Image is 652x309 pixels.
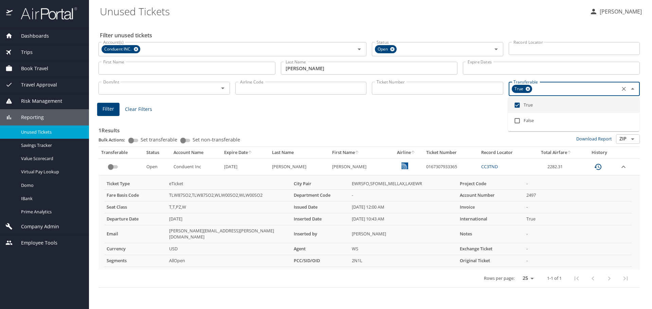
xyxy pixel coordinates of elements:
[21,155,81,162] span: Value Scorecard
[524,255,632,267] td: -
[478,147,531,158] th: Record Locator
[97,103,120,116] button: Filter
[457,225,524,243] th: Notes
[13,32,49,40] span: Dashboards
[144,147,171,158] th: Status
[349,201,457,213] td: [DATE] 12:00 AM
[13,7,77,20] img: airportal-logo.png
[481,163,498,170] a: CC3TND
[166,178,291,190] td: eTicket
[547,276,562,281] p: 1-1 of 1
[21,169,81,175] span: Virtual Pay Lookup
[193,137,240,142] span: Set non-transferable
[349,178,457,190] td: EWRSFO,SFOMEL,MELLAX,LAXEWR
[21,195,81,202] span: IBank
[291,225,349,243] th: Inserted by
[104,225,166,243] th: Email
[221,147,269,158] th: Expire Date
[291,201,349,213] th: Issued Date
[166,201,291,213] td: T,T,PZ,W
[423,158,478,175] td: 0167307933365
[104,190,166,201] th: Fare Basis Code
[104,178,632,267] table: more info about unused tickets
[517,273,536,284] select: rows per page
[218,83,228,93] button: Open
[524,243,632,255] td: -
[524,190,632,201] td: 2497
[531,147,582,158] th: Total Airfare
[291,255,349,267] th: PCC/SID/OID
[13,223,59,230] span: Company Admin
[508,97,639,113] li: True
[291,213,349,225] th: Inserted Date
[21,209,81,215] span: Prime Analytics
[166,190,291,201] td: TLW87SO2,TLW87SO2,WLW00SO2,WLW00SO2
[587,5,645,18] button: [PERSON_NAME]
[508,113,639,129] li: False
[269,158,329,175] td: [PERSON_NAME]
[13,239,57,247] span: Employee Tools
[13,65,48,72] span: Book Travel
[13,81,57,89] span: Travel Approval
[349,190,457,201] td: -
[141,137,177,142] span: Set transferable
[166,225,291,243] td: [PERSON_NAME][EMAIL_ADDRESS][PERSON_NAME][DOMAIN_NAME]
[423,147,478,158] th: Ticket Number
[98,122,640,134] h3: 1 Results
[411,151,416,155] button: sort
[524,178,632,190] td: -
[355,44,364,54] button: Open
[628,134,637,144] button: Open
[349,213,457,225] td: [DATE] 10:43 AM
[248,151,253,155] button: sort
[291,243,349,255] th: Agent
[582,147,617,158] th: History
[21,142,81,149] span: Savings Tracker
[524,225,632,243] td: -
[13,97,62,105] span: Risk Management
[628,84,637,94] button: Close
[269,147,329,158] th: Last Name
[221,158,269,175] td: [DATE]
[375,46,392,53] span: Open
[171,158,221,175] td: Conduent Inc
[457,243,524,255] th: Exchange Ticket
[21,129,81,135] span: Unused Tickets
[524,201,632,213] td: -
[355,151,360,155] button: sort
[524,213,632,225] td: True
[98,147,640,288] table: custom pagination table
[98,137,131,143] p: Bulk Actions:
[104,178,166,190] th: Ticket Type
[329,147,390,158] th: First Name
[457,190,524,201] th: Account Number
[457,213,524,225] th: International
[100,1,584,22] h1: Unused Tickets
[484,276,514,281] p: Rows per page:
[389,147,423,158] th: Airline
[457,255,524,267] th: Original Ticket
[104,255,166,267] th: Segments
[598,7,642,16] p: [PERSON_NAME]
[619,163,628,171] button: expand row
[375,45,397,53] div: Open
[291,190,349,201] th: Department Code
[102,45,140,53] div: Conduent INC.
[349,255,457,267] td: 2N1L
[329,158,390,175] td: [PERSON_NAME]
[125,105,152,114] span: Clear Filters
[166,243,291,255] td: USD
[576,136,612,142] a: Download Report
[291,178,349,190] th: City Pair
[619,84,629,94] button: Clear
[512,85,532,93] div: True
[349,243,457,255] td: WS
[567,151,572,155] button: sort
[491,44,501,54] button: Open
[166,255,291,267] td: AllOpen
[102,46,135,53] span: Conduent INC.
[166,213,291,225] td: [DATE]
[6,7,13,20] img: icon-airportal.png
[531,158,582,175] td: 2282.31
[512,85,527,93] span: True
